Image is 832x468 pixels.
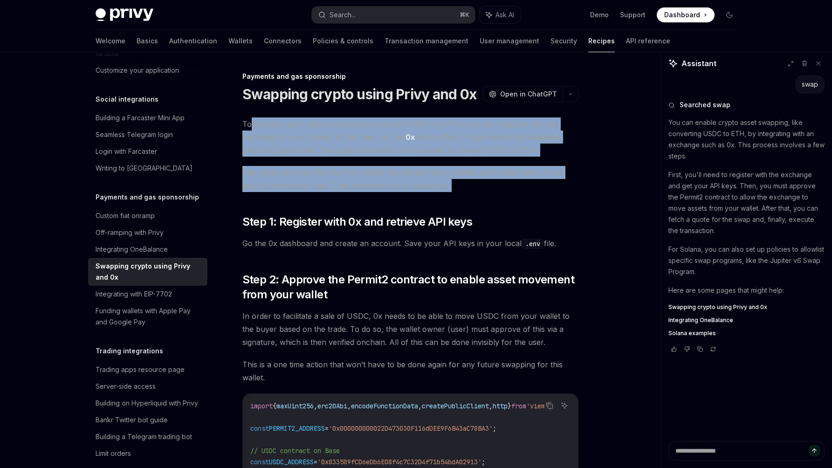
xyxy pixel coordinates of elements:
[590,10,609,20] a: Demo
[88,378,207,395] a: Server-side access
[250,424,269,433] span: const
[418,402,422,410] span: ,
[460,11,469,19] span: ⌘ K
[264,30,302,52] a: Connectors
[422,402,489,410] span: createPublicClient
[96,8,153,21] img: dark logo
[493,402,508,410] span: http
[228,30,253,52] a: Wallets
[493,424,496,433] span: ;
[722,7,737,22] button: Toggle dark mode
[543,399,556,412] button: Copy the contents from the code block
[526,402,549,410] span: 'viem'
[96,227,164,238] div: Off-ramping with Privy
[88,361,207,378] a: Trading apps resource page
[351,402,418,410] span: encodeFunctionData
[668,100,825,110] button: Searched swap
[312,7,475,23] button: Search...⌘K
[809,445,820,456] button: Send message
[276,402,314,410] span: maxUint256
[313,30,373,52] a: Policies & controls
[88,143,207,160] a: Login with Farcaster
[96,431,192,442] div: Building a Telegram trading bot
[242,214,472,229] span: Step 1: Register with 0x and retrieve API keys
[500,89,557,99] span: Open in ChatGPT
[96,129,173,140] div: Seamless Telegram login
[664,10,700,20] span: Dashboard
[242,117,578,157] span: To enable crypto asset swapping (e.g. convert USDC to ETH), you can integrate with the exchange o...
[626,30,670,52] a: API reference
[668,244,825,277] p: For Solana, you can also set up policies to allowlist specific swap programs, like the Jupiter v6...
[88,303,207,330] a: Funding wallets with Apple Pay and Google Pay
[96,305,202,328] div: Funding wallets with Apple Pay and Google Pay
[242,237,578,250] span: Go the 0x dashboard and create an account. Save your API keys in your local file.
[329,424,493,433] span: '0x000000000022D473030F116dDEE9F6B43aC78BA3'
[88,445,207,462] a: Limit orders
[668,285,825,296] p: Here are some pages that might help:
[620,10,646,20] a: Support
[137,30,158,52] a: Basics
[96,146,157,157] div: Login with Farcaster
[269,458,314,466] span: USDC_ADDRESS
[96,414,168,426] div: Bankr Twitter bot guide
[489,402,493,410] span: ,
[657,7,715,22] a: Dashboard
[668,317,733,324] span: Integrating OneBalance
[88,428,207,445] a: Building a Telegram trading bot
[681,58,716,69] span: Assistant
[550,30,577,52] a: Security
[242,358,578,384] span: This is a one time action that won’t have to be done again for any future swapping for this wallet.
[96,94,158,105] h5: Social integrations
[347,402,351,410] span: ,
[250,447,340,455] span: // USDC contract on Base
[169,30,217,52] a: Authentication
[96,210,155,221] div: Custom fiat onramp
[88,160,207,177] a: Writing to [GEOGRAPHIC_DATA]
[668,303,767,311] span: Swapping crypto using Privy and 0x
[522,239,544,249] code: .env
[250,458,269,466] span: const
[242,310,578,349] span: In order to facilitate a sale of USDC, 0x needs to be able to move USDC from your wallet to the b...
[317,458,481,466] span: '0x833589fCD6eDb6E08f4c7C32D4f71b54bdA02913'
[250,402,273,410] span: import
[668,117,825,162] p: You can enable crypto asset swapping, like converting USDC to ETH, by integrating with an exchang...
[668,169,825,236] p: First, you'll need to register with the exchange and get your API keys. Then, you must approve th...
[802,80,818,89] div: swap
[96,65,179,76] div: Customize your application
[96,192,199,203] h5: Payments and gas sponsorship
[314,402,317,410] span: ,
[483,86,563,102] button: Open in ChatGPT
[680,100,730,110] span: Searched swap
[88,412,207,428] a: Bankr Twitter bot guide
[317,402,347,410] span: erc20Abi
[330,9,356,21] div: Search...
[668,330,716,337] span: Solana examples
[96,381,156,392] div: Server-side access
[88,110,207,126] a: Building a Farcaster Mini App
[269,424,325,433] span: PERMIT2_ADDRESS
[588,30,615,52] a: Recipes
[242,272,578,302] span: Step 2: Approve the Permit2 contract to enable asset movement from your wallet
[96,244,168,255] div: Integrating OneBalance
[325,424,329,433] span: =
[480,30,539,52] a: User management
[96,112,185,124] div: Building a Farcaster Mini App
[508,402,511,410] span: }
[96,261,202,283] div: Swapping crypto using Privy and 0x
[88,224,207,241] a: Off-ramping with Privy
[242,86,477,103] h1: Swapping crypto using Privy and 0x
[96,448,131,459] div: Limit orders
[88,241,207,258] a: Integrating OneBalance
[273,402,276,410] span: {
[668,303,825,311] a: Swapping crypto using Privy and 0x
[88,395,207,412] a: Building on Hyperliquid with Privy
[96,398,198,409] div: Building on Hyperliquid with Privy
[495,10,514,20] span: Ask AI
[96,364,185,375] div: Trading apps resource page
[96,163,193,174] div: Writing to [GEOGRAPHIC_DATA]
[481,458,485,466] span: ;
[668,330,825,337] a: Solana examples
[314,458,317,466] span: =
[88,258,207,286] a: Swapping crypto using Privy and 0x
[385,30,468,52] a: Transaction management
